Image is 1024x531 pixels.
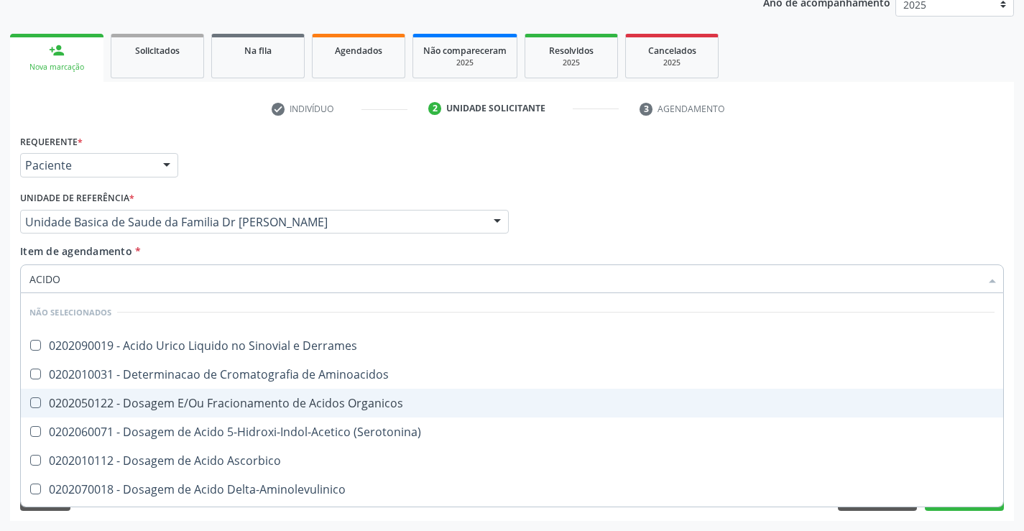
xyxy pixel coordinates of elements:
[20,188,134,210] label: Unidade de referência
[244,45,272,57] span: Na fila
[423,45,507,57] span: Não compareceram
[549,45,594,57] span: Resolvidos
[29,340,995,351] div: 0202090019 - Acido Urico Liquido no Sinovial e Derrames
[25,215,479,229] span: Unidade Basica de Saude da Familia Dr [PERSON_NAME]
[29,264,980,293] input: Buscar por procedimentos
[29,455,995,466] div: 0202010112 - Dosagem de Acido Ascorbico
[29,426,995,438] div: 0202060071 - Dosagem de Acido 5-Hidroxi-Indol-Acetico (Serotonina)
[648,45,696,57] span: Cancelados
[49,42,65,58] div: person_add
[446,102,545,115] div: Unidade solicitante
[29,397,995,409] div: 0202050122 - Dosagem E/Ou Fracionamento de Acidos Organicos
[335,45,382,57] span: Agendados
[20,62,93,73] div: Nova marcação
[29,484,995,495] div: 0202070018 - Dosagem de Acido Delta-Aminolevulinico
[20,244,132,258] span: Item de agendamento
[636,57,708,68] div: 2025
[20,131,83,153] label: Requerente
[428,102,441,115] div: 2
[135,45,180,57] span: Solicitados
[535,57,607,68] div: 2025
[423,57,507,68] div: 2025
[29,369,995,380] div: 0202010031 - Determinacao de Cromatografia de Aminoacidos
[25,158,149,172] span: Paciente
